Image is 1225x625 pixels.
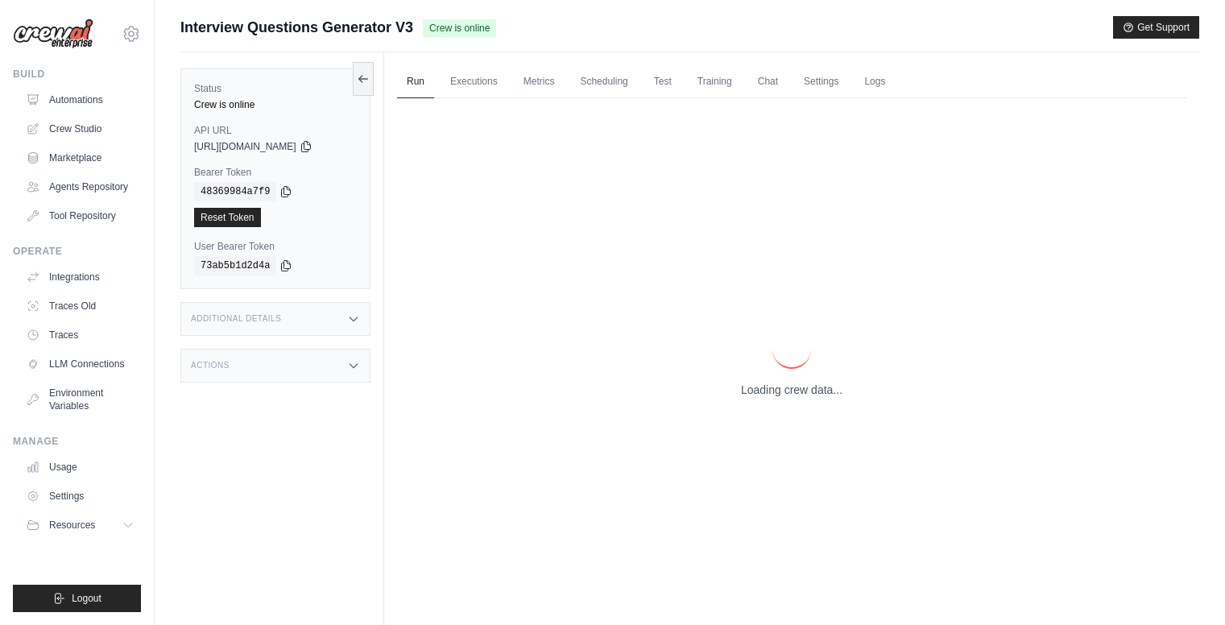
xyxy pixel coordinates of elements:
[194,166,357,179] label: Bearer Token
[19,293,141,319] a: Traces Old
[13,19,93,49] img: Logo
[1113,16,1199,39] button: Get Support
[194,182,276,201] code: 48369984a7f9
[794,65,848,99] a: Settings
[180,16,413,39] span: Interview Questions Generator V3
[19,174,141,200] a: Agents Repository
[19,87,141,113] a: Automations
[13,68,141,81] div: Build
[748,65,788,99] a: Chat
[194,140,296,153] span: [URL][DOMAIN_NAME]
[194,124,357,137] label: API URL
[19,264,141,290] a: Integrations
[49,519,95,532] span: Resources
[13,585,141,612] button: Logout
[194,98,357,111] div: Crew is online
[19,145,141,171] a: Marketplace
[194,208,261,227] a: Reset Token
[19,351,141,377] a: LLM Connections
[19,203,141,229] a: Tool Repository
[441,65,507,99] a: Executions
[19,380,141,419] a: Environment Variables
[19,483,141,509] a: Settings
[194,240,357,253] label: User Bearer Token
[19,116,141,142] a: Crew Studio
[644,65,681,99] a: Test
[514,65,565,99] a: Metrics
[19,512,141,538] button: Resources
[19,322,141,348] a: Traces
[423,19,496,37] span: Crew is online
[72,592,101,605] span: Logout
[19,454,141,480] a: Usage
[194,256,276,275] code: 73ab5b1d2d4a
[570,65,637,99] a: Scheduling
[855,65,895,99] a: Logs
[688,65,742,99] a: Training
[13,245,141,258] div: Operate
[191,314,281,324] h3: Additional Details
[191,361,230,370] h3: Actions
[13,435,141,448] div: Manage
[194,82,357,95] label: Status
[397,65,434,99] a: Run
[741,382,842,398] p: Loading crew data...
